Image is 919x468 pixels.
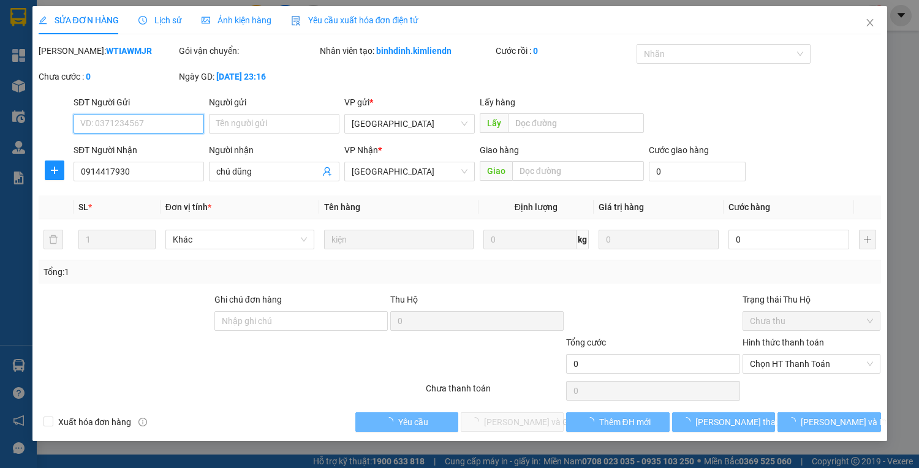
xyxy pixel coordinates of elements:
div: Cước rồi : [496,44,634,58]
input: 0 [599,230,719,249]
b: 0 [86,72,91,81]
button: [PERSON_NAME] và Giao hàng [461,412,564,432]
div: Người nhận [209,143,339,157]
button: plus [45,160,64,180]
b: binhdinh.kimliendn [376,46,452,56]
span: Bình Định [352,162,467,181]
span: loading [787,417,801,426]
span: Lấy hàng [480,97,515,107]
b: WTIAWMJR [106,46,152,56]
img: icon [291,16,301,26]
span: Định lượng [515,202,558,212]
span: loading [682,417,695,426]
span: loading [586,417,599,426]
span: VP Nhận [344,145,378,155]
input: Cước giao hàng [649,162,746,181]
span: loading [385,417,398,426]
div: Ngày GD: [179,70,317,83]
strong: Địa chỉ: [4,91,32,100]
div: SĐT Người Nhận [74,143,204,157]
button: [PERSON_NAME] và In [777,412,880,432]
span: user-add [322,167,332,176]
span: Giao [480,161,512,181]
span: SL [78,202,88,212]
div: VP gửi [344,96,475,109]
b: 0 [533,46,538,56]
span: Giá trị hàng [599,202,644,212]
strong: Trụ sở Công ty [4,36,58,45]
span: Thu Hộ [390,295,418,304]
span: Lịch sử [138,15,182,25]
span: Đà Nẵng [352,115,467,133]
div: [PERSON_NAME]: [39,44,177,58]
span: [PERSON_NAME] và In [801,415,887,429]
b: [DATE] 23:16 [216,72,266,81]
span: SỬA ĐƠN HÀNG [39,15,119,25]
button: Yêu cầu [355,412,458,432]
input: VD: Bàn, Ghế [324,230,473,249]
span: Chưa thu [750,312,874,330]
button: plus [859,230,876,249]
button: [PERSON_NAME] thay đổi [672,412,775,432]
input: Dọc đường [512,161,644,181]
span: plus [45,165,64,175]
strong: Địa chỉ: [4,47,32,56]
button: Thêm ĐH mới [566,412,669,432]
span: Khác [173,230,307,249]
span: Tổng cước [566,338,606,347]
span: close [865,18,875,28]
span: Cước hàng [728,202,770,212]
label: Cước giao hàng [649,145,709,155]
div: Chưa cước : [39,70,177,83]
strong: VẬN TẢI Ô TÔ KIM LIÊN [39,20,144,31]
div: Tổng: 1 [43,265,356,279]
div: SĐT Người Gửi [74,96,204,109]
span: info-circle [138,418,147,426]
span: kg [577,230,589,249]
label: Hình thức thanh toán [743,338,824,347]
input: Ghi chú đơn hàng [214,311,388,331]
div: Người gửi [209,96,339,109]
div: Gói vận chuyển: [179,44,317,58]
div: Trạng thái Thu Hộ [743,293,881,306]
span: [STREET_ADDRESS][PERSON_NAME], [GEOGRAPHIC_DATA] [4,91,172,109]
span: Đơn vị tính [165,202,211,212]
div: Nhân viên tạo: [320,44,493,58]
strong: Văn phòng đại diện – CN [GEOGRAPHIC_DATA] [4,80,176,89]
button: Close [853,6,887,40]
input: Dọc đường [508,113,644,133]
span: Giao hàng [480,145,519,155]
span: Ảnh kiện hàng [202,15,271,25]
label: Ghi chú đơn hàng [214,295,282,304]
span: Tên hàng [324,202,360,212]
span: picture [202,16,210,25]
strong: CÔNG TY TNHH [57,6,127,18]
span: Lấy [480,113,508,133]
span: Xuất hóa đơn hàng [53,415,137,429]
span: Yêu cầu xuất hóa đơn điện tử [291,15,419,25]
span: Thêm ĐH mới [599,415,651,429]
div: Chưa thanh toán [425,382,565,403]
span: [PERSON_NAME] thay đổi [695,415,793,429]
span: edit [39,16,47,25]
span: clock-circle [138,16,147,25]
span: Chọn HT Thanh Toán [750,355,874,373]
span: [GEOGRAPHIC_DATA], [GEOGRAPHIC_DATA], [GEOGRAPHIC_DATA], [GEOGRAPHIC_DATA]. [4,47,169,75]
button: delete [43,230,63,249]
span: Yêu cầu [398,415,428,429]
